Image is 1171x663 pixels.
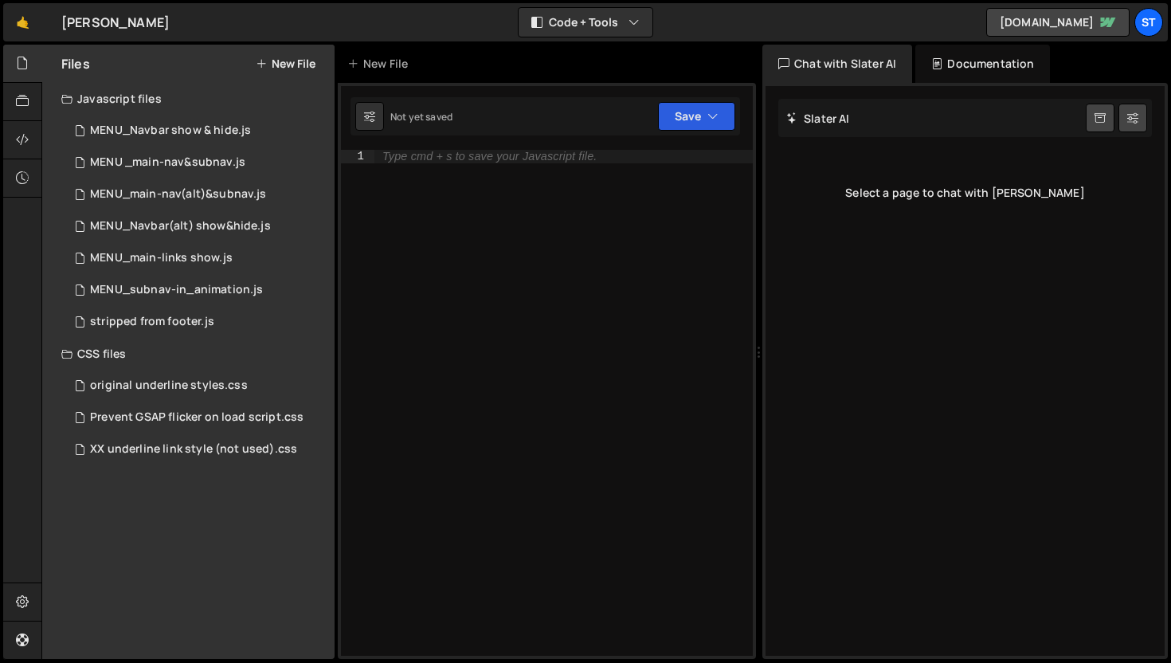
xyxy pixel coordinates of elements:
a: St [1134,8,1163,37]
button: New File [256,57,315,70]
div: 16445/44544.js [61,115,335,147]
div: Chat with Slater AI [762,45,912,83]
h2: Slater AI [786,111,850,126]
div: 1 [341,150,374,163]
div: MENU _main-nav&subnav.js [90,155,245,170]
a: 🤙 [3,3,42,41]
div: New File [347,56,414,72]
div: 16445/45833.css [61,402,335,433]
div: stripped from footer.js [90,315,214,329]
div: original underline styles.css [90,379,248,393]
div: [PERSON_NAME] [61,13,170,32]
div: Type cmd + s to save your Javascript file. [382,151,597,163]
button: Code + Tools [519,8,652,37]
div: 16445/45701.js [61,178,335,210]
div: 16445/45050.js [61,147,335,178]
div: 16445/45872.js [61,306,335,338]
div: MENU_Navbar(alt) show&hide.js [90,219,271,233]
a: [DOMAIN_NAME] [986,8,1130,37]
h2: Files [61,55,90,73]
div: MENU_main-nav(alt)&subnav.js [90,187,266,202]
div: MENU_Navbar show & hide.js [90,124,251,138]
div: 16445/46581.css [61,433,335,465]
div: 16445/46582.css [61,370,335,402]
div: 16445/44745.js [61,242,335,274]
div: MENU_main-links show.js [90,251,233,265]
div: Select a page to chat with [PERSON_NAME] [778,161,1152,225]
div: Not yet saved [390,110,452,124]
div: 16445/44754.js [61,274,335,306]
div: Documentation [915,45,1050,83]
div: 16445/45696.js [61,210,335,242]
button: Save [658,102,735,131]
div: CSS files [42,338,335,370]
div: Javascript files [42,83,335,115]
div: Prevent GSAP flicker on load script.css [90,410,304,425]
div: MENU_subnav-in_animation.js [90,283,263,297]
div: XX underline link style (not used).css [90,442,297,457]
